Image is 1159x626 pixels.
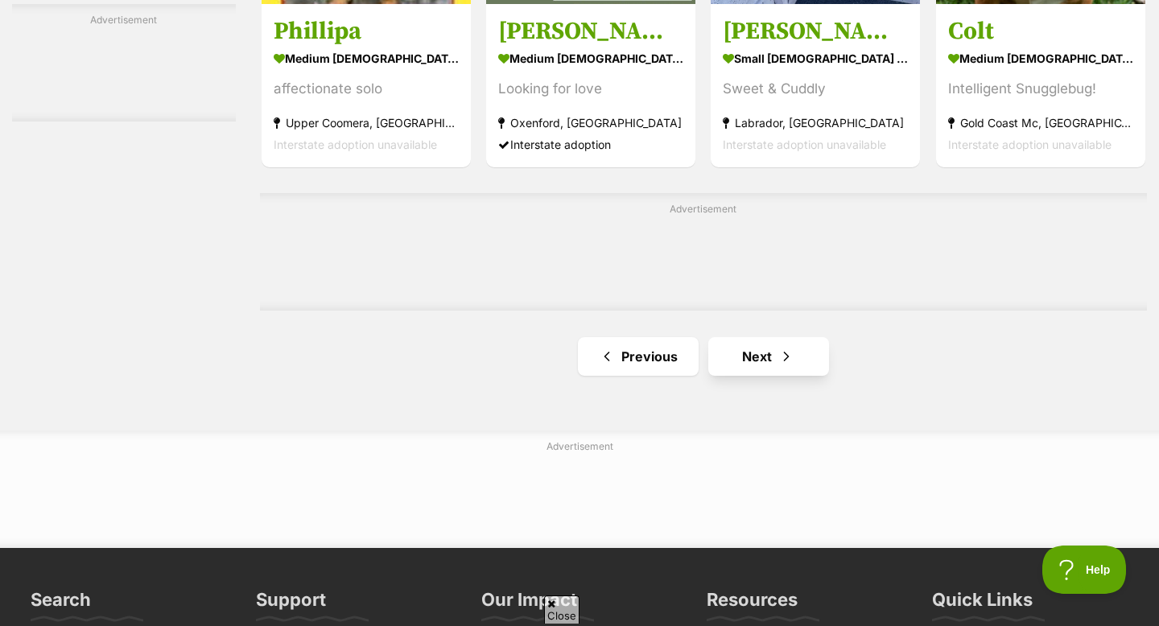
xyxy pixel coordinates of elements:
[948,16,1133,47] h3: Colt
[948,78,1133,100] div: Intelligent Snugglebug!
[544,595,579,624] span: Close
[711,4,920,167] a: [PERSON_NAME] small [DEMOGRAPHIC_DATA] Dog Sweet & Cuddly Labrador, [GEOGRAPHIC_DATA] Interstate ...
[723,16,908,47] h3: [PERSON_NAME]
[723,112,908,134] strong: Labrador, [GEOGRAPHIC_DATA]
[948,138,1112,151] span: Interstate adoption unavailable
[274,138,437,151] span: Interstate adoption unavailable
[936,4,1145,167] a: Colt medium [DEMOGRAPHIC_DATA] Dog Intelligent Snugglebug! Gold Coast Mc, [GEOGRAPHIC_DATA] Inter...
[12,4,236,121] div: Advertisement
[481,588,577,620] h3: Our Impact
[498,16,683,47] h3: [PERSON_NAME]
[948,112,1133,134] strong: Gold Coast Mc, [GEOGRAPHIC_DATA]
[578,337,699,376] a: Previous page
[708,337,829,376] a: Next page
[260,337,1147,376] nav: Pagination
[498,78,683,100] div: Looking for love
[1042,546,1127,594] iframe: Help Scout Beacon - Open
[723,47,908,70] strong: small [DEMOGRAPHIC_DATA] Dog
[498,47,683,70] strong: medium [DEMOGRAPHIC_DATA] Dog
[274,47,459,70] strong: medium [DEMOGRAPHIC_DATA] Dog
[932,588,1033,620] h3: Quick Links
[486,4,695,167] a: [PERSON_NAME] medium [DEMOGRAPHIC_DATA] Dog Looking for love Oxenford, [GEOGRAPHIC_DATA] Intersta...
[274,16,459,47] h3: Phillipa
[498,134,683,155] div: Interstate adoption
[256,588,326,620] h3: Support
[260,193,1147,311] div: Advertisement
[723,138,886,151] span: Interstate adoption unavailable
[31,588,91,620] h3: Search
[723,78,908,100] div: Sweet & Cuddly
[274,78,459,100] div: affectionate solo
[948,47,1133,70] strong: medium [DEMOGRAPHIC_DATA] Dog
[498,112,683,134] strong: Oxenford, [GEOGRAPHIC_DATA]
[707,588,798,620] h3: Resources
[274,112,459,134] strong: Upper Coomera, [GEOGRAPHIC_DATA]
[262,4,471,167] a: Phillipa medium [DEMOGRAPHIC_DATA] Dog affectionate solo Upper Coomera, [GEOGRAPHIC_DATA] Interst...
